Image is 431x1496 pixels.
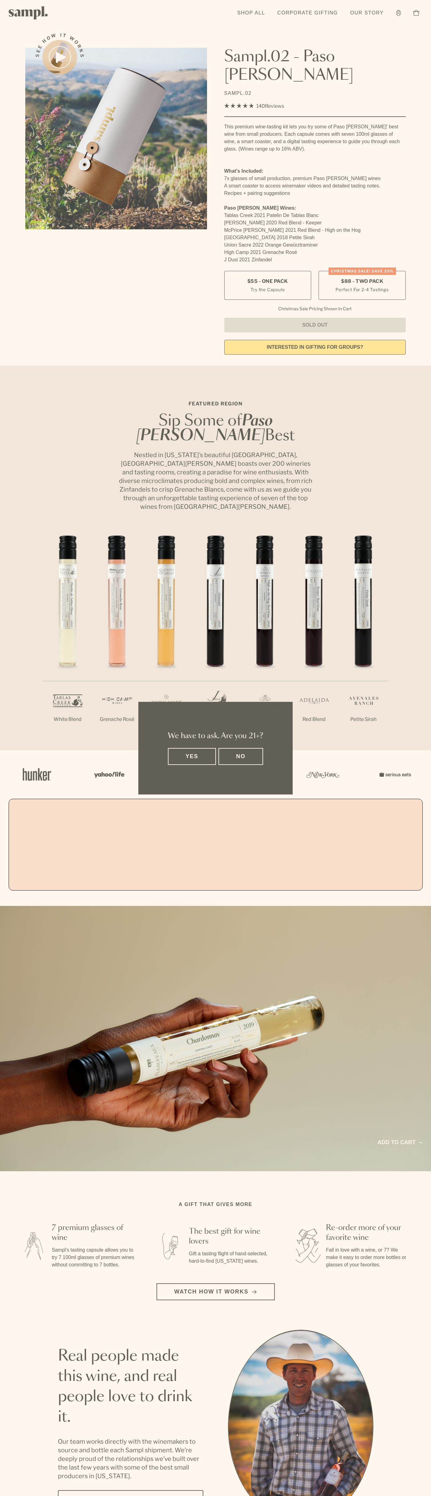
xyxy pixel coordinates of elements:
button: No [218,748,263,765]
small: Perfect For 2-4 Tastings [335,286,388,293]
p: Petite Sirah [339,716,388,723]
li: 3 / 7 [142,531,191,750]
div: 140Reviews [224,102,284,110]
p: Red Blend [240,716,290,723]
p: White Blend [43,716,92,723]
a: Shop All [234,6,268,20]
a: Our Story [347,6,387,20]
li: 7 / 7 [339,531,388,743]
button: Yes [168,748,216,765]
small: Try the Capsule [250,286,285,293]
a: interested in gifting for groups? [224,340,406,355]
img: Sampl.02 - Paso Robles [25,48,207,229]
li: 1 / 7 [43,531,92,743]
p: Zinfandel [191,716,240,723]
div: CHRISTMAS SALE! Save 20% [328,267,396,275]
img: Sampl logo [9,6,48,19]
p: Grenache Rosé [92,716,142,723]
span: $88 - Two Pack [341,278,383,285]
a: Corporate Gifting [274,6,341,20]
li: 2 / 7 [92,531,142,743]
li: 6 / 7 [290,531,339,743]
span: $55 - One Pack [247,278,288,285]
button: Sold Out [224,318,406,332]
button: See how it works [43,40,77,74]
li: 4 / 7 [191,531,240,743]
p: Orange Gewürztraminer [142,716,191,730]
a: Add to cart [377,1138,422,1147]
p: Red Blend [290,716,339,723]
li: 5 / 7 [240,531,290,743]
